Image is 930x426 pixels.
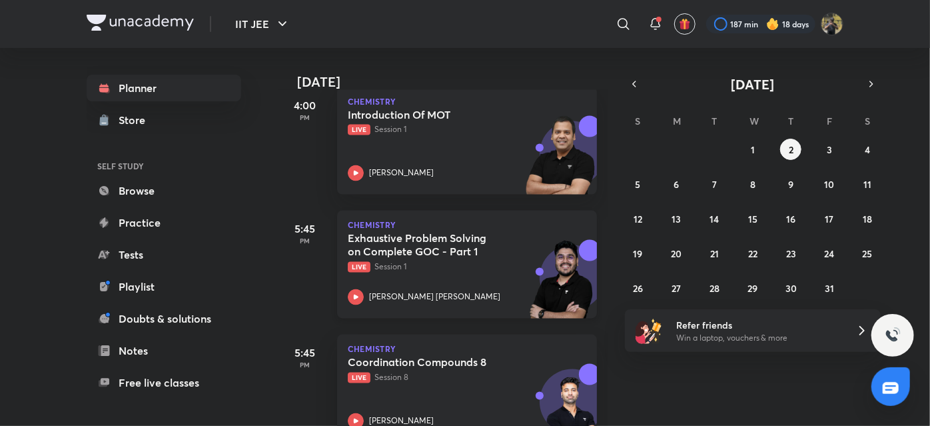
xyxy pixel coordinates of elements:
[704,173,725,195] button: October 7, 2025
[710,247,719,260] abbr: October 21, 2025
[750,178,755,191] abbr: October 8, 2025
[749,115,759,127] abbr: Wednesday
[857,139,878,160] button: October 4, 2025
[674,178,679,191] abbr: October 6, 2025
[819,173,840,195] button: October 10, 2025
[788,178,793,191] abbr: October 9, 2025
[865,143,870,156] abbr: October 4, 2025
[710,213,719,225] abbr: October 14, 2025
[672,213,681,225] abbr: October 13, 2025
[644,75,862,93] button: [DATE]
[278,237,332,245] p: PM
[751,143,755,156] abbr: October 1, 2025
[825,213,833,225] abbr: October 17, 2025
[819,243,840,264] button: October 24, 2025
[672,282,681,295] abbr: October 27, 2025
[348,372,557,384] p: Session 8
[731,75,775,93] span: [DATE]
[704,208,725,229] button: October 14, 2025
[87,75,241,101] a: Planner
[825,282,834,295] abbr: October 31, 2025
[780,208,801,229] button: October 16, 2025
[524,240,597,332] img: unacademy
[278,221,332,237] h5: 5:45
[821,13,843,35] img: KRISH JINDAL
[666,208,687,229] button: October 13, 2025
[628,208,649,229] button: October 12, 2025
[348,345,586,353] p: Chemistry
[348,262,370,273] span: Live
[786,213,795,225] abbr: October 16, 2025
[369,291,500,303] p: [PERSON_NAME] [PERSON_NAME]
[633,282,643,295] abbr: October 26, 2025
[780,173,801,195] button: October 9, 2025
[747,282,757,295] abbr: October 29, 2025
[671,247,682,260] abbr: October 20, 2025
[742,208,763,229] button: October 15, 2025
[788,115,793,127] abbr: Thursday
[863,247,873,260] abbr: October 25, 2025
[348,221,586,229] p: Chemistry
[857,243,878,264] button: October 25, 2025
[742,277,763,299] button: October 29, 2025
[87,305,241,332] a: Doubts & solutions
[748,213,757,225] abbr: October 15, 2025
[857,208,878,229] button: October 18, 2025
[824,247,834,260] abbr: October 24, 2025
[704,277,725,299] button: October 28, 2025
[87,107,241,133] a: Store
[766,17,779,31] img: streak
[278,345,332,361] h5: 5:45
[87,241,241,268] a: Tests
[819,208,840,229] button: October 17, 2025
[712,178,717,191] abbr: October 7, 2025
[673,115,681,127] abbr: Monday
[348,261,557,273] p: Session 1
[789,143,793,156] abbr: October 2, 2025
[628,243,649,264] button: October 19, 2025
[227,11,298,37] button: IIT JEE
[87,337,241,364] a: Notes
[634,213,642,225] abbr: October 12, 2025
[827,143,832,156] abbr: October 3, 2025
[636,115,641,127] abbr: Sunday
[674,13,696,35] button: avatar
[704,243,725,264] button: October 21, 2025
[780,139,801,160] button: October 2, 2025
[785,282,797,295] abbr: October 30, 2025
[634,247,643,260] abbr: October 19, 2025
[676,318,840,332] h6: Refer friends
[780,277,801,299] button: October 30, 2025
[666,243,687,264] button: October 20, 2025
[87,15,194,34] a: Company Logo
[87,209,241,236] a: Practice
[628,277,649,299] button: October 26, 2025
[628,173,649,195] button: October 5, 2025
[742,173,763,195] button: October 8, 2025
[278,97,332,113] h5: 4:00
[863,178,871,191] abbr: October 11, 2025
[712,115,717,127] abbr: Tuesday
[885,327,901,343] img: ttu
[87,273,241,300] a: Playlist
[819,277,840,299] button: October 31, 2025
[348,125,370,135] span: Live
[676,332,840,344] p: Win a laptop, vouchers & more
[748,247,757,260] abbr: October 22, 2025
[348,232,514,259] h5: Exhaustive Problem Solving on Complete GOC - Part 1
[87,177,241,204] a: Browse
[679,18,691,30] img: avatar
[865,115,870,127] abbr: Saturday
[819,139,840,160] button: October 3, 2025
[87,155,241,177] h6: SELF STUDY
[348,124,557,136] p: Session 1
[297,74,610,90] h4: [DATE]
[524,116,597,208] img: unacademy
[369,167,434,179] p: [PERSON_NAME]
[348,356,514,369] h5: Coordination Compounds 8
[666,173,687,195] button: October 6, 2025
[824,178,834,191] abbr: October 10, 2025
[780,243,801,264] button: October 23, 2025
[348,97,586,105] p: Chemistry
[786,247,796,260] abbr: October 23, 2025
